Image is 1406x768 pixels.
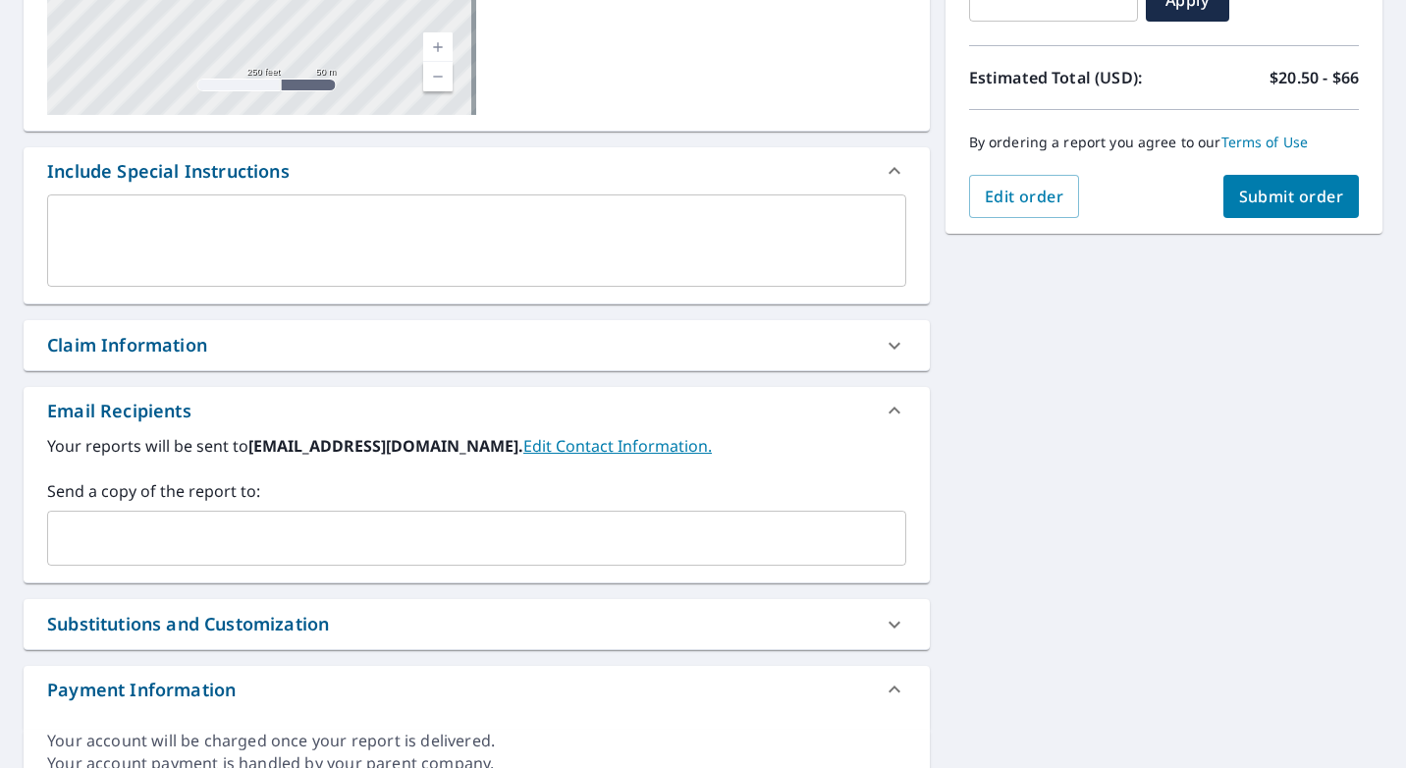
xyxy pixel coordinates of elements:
div: Your account will be charged once your report is delivered. [47,730,906,752]
div: Email Recipients [24,387,930,434]
div: Email Recipients [47,398,191,424]
a: EditContactInfo [523,435,712,457]
div: Claim Information [47,332,207,358]
button: Edit order [969,175,1080,218]
div: Include Special Instructions [24,147,930,194]
div: Payment Information [24,666,930,713]
div: Substitutions and Customization [24,599,930,649]
div: Claim Information [24,320,930,370]
a: Terms of Use [1221,133,1309,151]
p: By ordering a report you agree to our [969,134,1359,151]
button: Submit order [1223,175,1360,218]
div: Include Special Instructions [47,158,290,185]
span: Edit order [985,186,1064,207]
p: $20.50 - $66 [1270,66,1359,89]
label: Your reports will be sent to [47,434,906,458]
a: Current Level 17, Zoom In [423,32,453,62]
a: Current Level 17, Zoom Out [423,62,453,91]
span: Submit order [1239,186,1344,207]
p: Estimated Total (USD): [969,66,1164,89]
b: [EMAIL_ADDRESS][DOMAIN_NAME]. [248,435,523,457]
label: Send a copy of the report to: [47,479,906,503]
div: Payment Information [47,677,236,703]
div: Substitutions and Customization [47,611,329,637]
